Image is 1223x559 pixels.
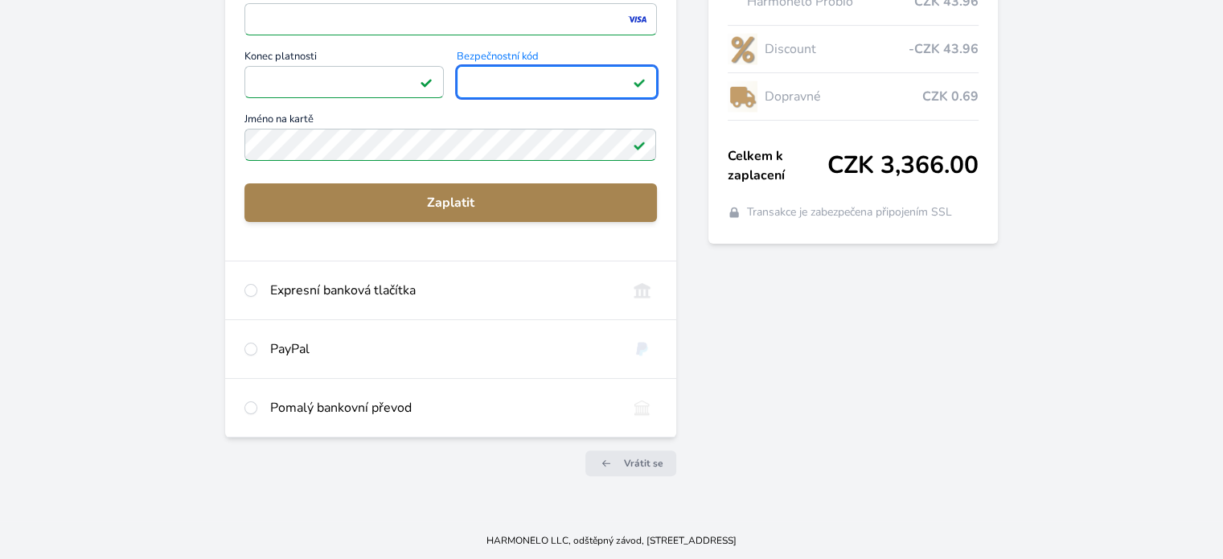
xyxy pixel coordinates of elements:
[747,204,952,220] span: Transakce je zabezpečena připojením SSL
[585,450,676,476] a: Vrátit se
[457,51,656,66] span: Bezpečnostní kód
[633,138,646,151] img: Platné pole
[827,151,979,180] span: CZK 3,366.00
[244,183,656,222] button: Zaplatit
[244,129,656,161] input: Jméno na kartěPlatné pole
[464,71,649,93] iframe: Iframe pro bezpečnostní kód
[764,39,908,59] span: Discount
[270,339,614,359] div: PayPal
[626,12,648,27] img: visa
[624,457,663,470] span: Vrátit se
[252,8,649,31] iframe: Iframe pro číslo karty
[633,76,646,88] img: Platné pole
[270,398,614,417] div: Pomalý bankovní převod
[728,146,827,185] span: Celkem k zaplacení
[244,51,444,66] span: Konec platnosti
[728,29,758,69] img: discount-lo.png
[627,339,657,359] img: paypal.svg
[909,39,979,59] span: -CZK 43.96
[728,76,758,117] img: delivery-lo.png
[627,398,657,417] img: bankTransfer_IBAN.svg
[244,114,656,129] span: Jméno na kartě
[627,281,657,300] img: onlineBanking_CZ.svg
[270,281,614,300] div: Expresní banková tlačítka
[922,87,979,106] span: CZK 0.69
[420,76,433,88] img: Platné pole
[257,193,643,212] span: Zaplatit
[252,71,437,93] iframe: Iframe pro datum vypršení platnosti
[764,87,921,106] span: Dopravné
